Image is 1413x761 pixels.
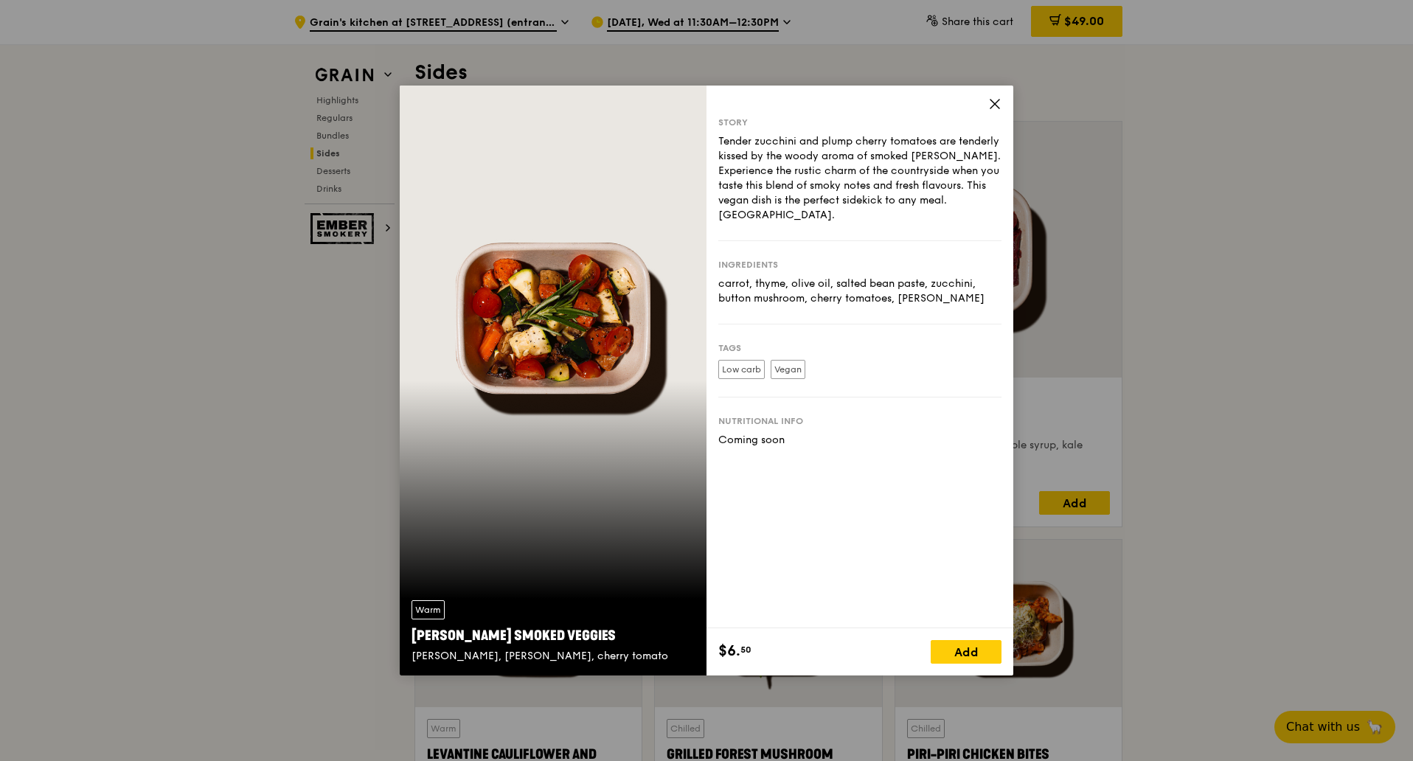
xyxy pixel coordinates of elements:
[718,117,1001,128] div: Story
[931,640,1001,664] div: Add
[740,644,751,656] span: 50
[718,360,765,379] label: Low carb
[718,342,1001,354] div: Tags
[718,433,1001,448] div: Coming soon
[718,415,1001,427] div: Nutritional info
[718,259,1001,271] div: Ingredients
[412,649,695,664] div: [PERSON_NAME], [PERSON_NAME], cherry tomato
[412,625,695,646] div: [PERSON_NAME] Smoked Veggies
[718,134,1001,223] div: Tender zucchini and plump cherry tomatoes are tenderly kissed by the woody aroma of smoked [PERSO...
[718,640,740,662] span: $6.
[412,600,445,619] div: Warm
[771,360,805,379] label: Vegan
[718,277,1001,306] div: carrot, thyme, olive oil, salted bean paste, zucchini, button mushroom, cherry tomatoes, [PERSON_...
